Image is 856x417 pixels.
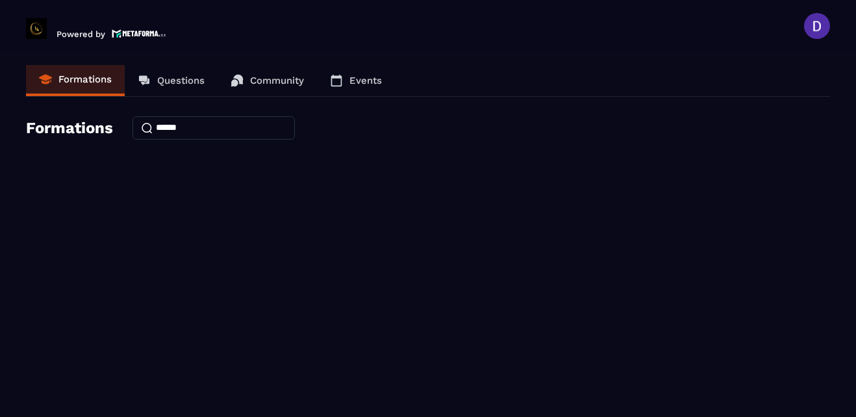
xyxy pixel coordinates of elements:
a: Formations [26,65,125,96]
p: Community [250,75,304,86]
p: Questions [157,75,205,86]
img: logo-branding [26,18,47,39]
a: Events [317,65,395,96]
p: Formations [58,73,112,85]
h4: Formations [26,119,113,137]
a: Community [218,65,317,96]
p: Events [349,75,382,86]
p: Powered by [57,29,105,39]
img: logo [112,28,166,39]
a: Questions [125,65,218,96]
